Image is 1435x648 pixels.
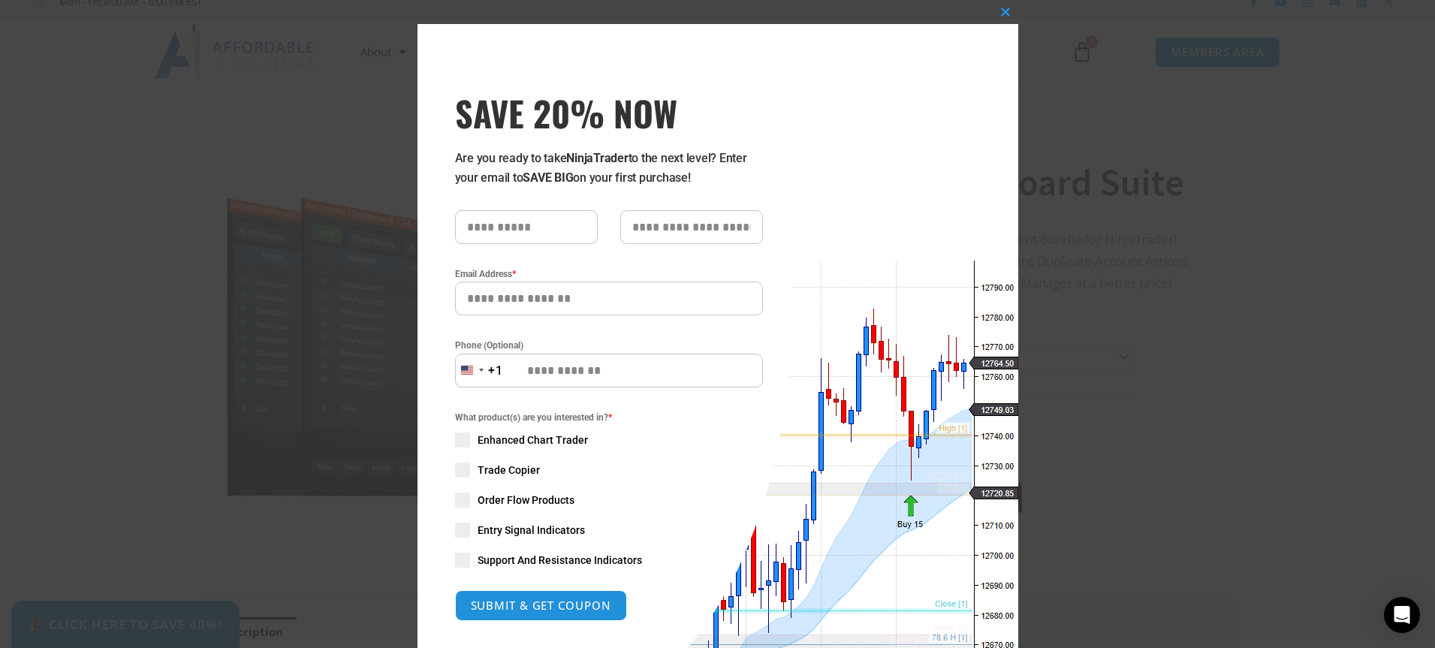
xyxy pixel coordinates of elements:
[478,523,585,538] span: Entry Signal Indicators
[455,463,763,478] label: Trade Copier
[455,354,503,387] button: Selected country
[455,493,763,508] label: Order Flow Products
[455,92,763,134] h3: SAVE 20% NOW
[455,338,763,353] label: Phone (Optional)
[488,361,503,381] div: +1
[478,493,574,508] span: Order Flow Products
[478,553,642,568] span: Support And Resistance Indicators
[455,149,763,188] p: Are you ready to take to the next level? Enter your email to on your first purchase!
[478,463,540,478] span: Trade Copier
[455,410,763,425] span: What product(s) are you interested in?
[455,553,763,568] label: Support And Resistance Indicators
[455,590,627,621] button: SUBMIT & GET COUPON
[1384,597,1420,633] div: Open Intercom Messenger
[455,267,763,282] label: Email Address
[478,433,588,448] span: Enhanced Chart Trader
[455,433,763,448] label: Enhanced Chart Trader
[523,170,573,185] strong: SAVE BIG
[455,523,763,538] label: Entry Signal Indicators
[566,151,628,165] strong: NinjaTrader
